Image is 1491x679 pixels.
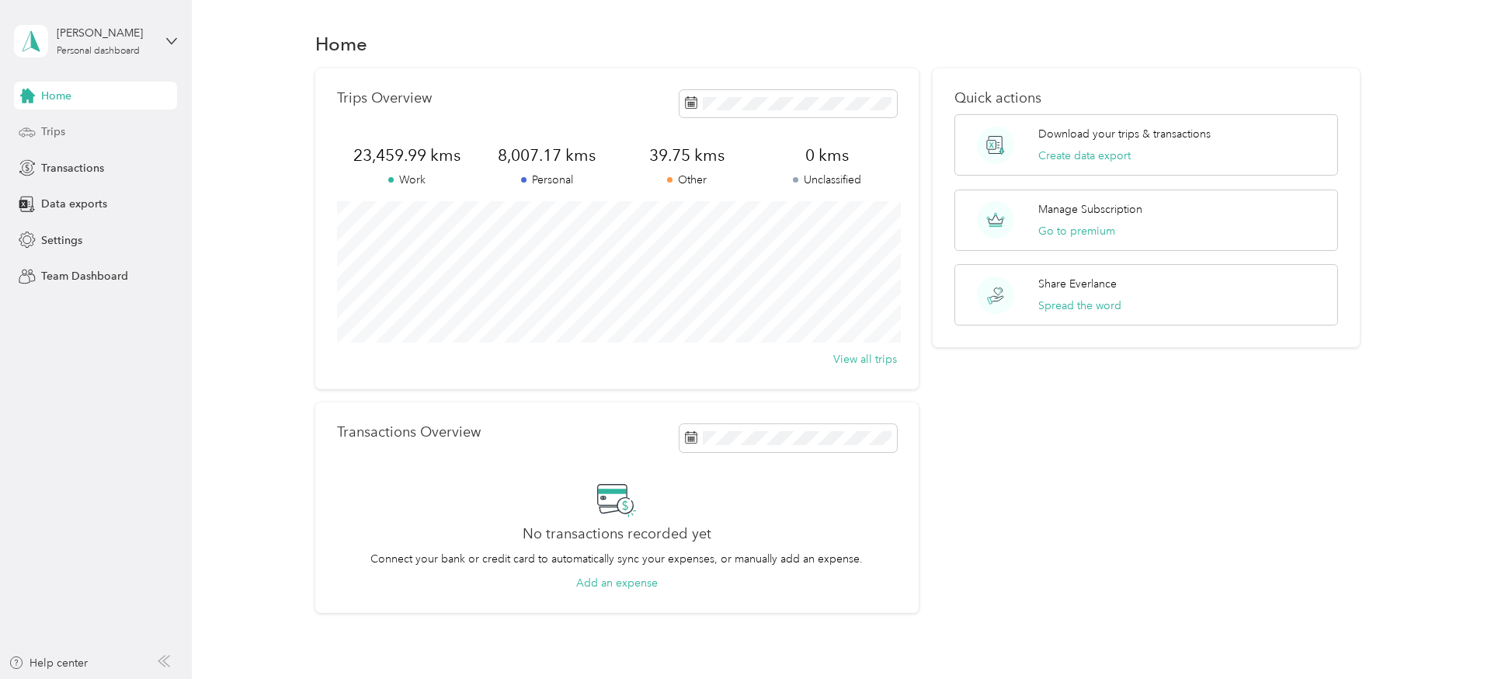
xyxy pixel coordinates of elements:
p: Work [337,172,477,188]
iframe: Everlance-gr Chat Button Frame [1404,592,1491,679]
button: Spread the word [1038,298,1121,314]
button: Help center [9,655,88,671]
button: Create data export [1038,148,1131,164]
button: Go to premium [1038,223,1115,239]
span: 23,459.99 kms [337,145,477,166]
button: Add an expense [576,575,658,591]
h2: No transactions recorded yet [523,526,711,542]
p: Download your trips & transactions [1038,126,1211,142]
p: Share Everlance [1038,276,1117,292]
button: View all trips [833,351,897,367]
p: Connect your bank or credit card to automatically sync your expenses, or manually add an expense. [370,551,863,567]
span: Home [41,88,71,104]
p: Other [617,172,756,188]
span: 8,007.17 kms [477,145,617,166]
div: Personal dashboard [57,47,140,56]
p: Unclassified [757,172,897,188]
h1: Home [315,36,367,52]
span: 0 kms [757,145,897,166]
span: 39.75 kms [617,145,756,166]
span: Data exports [41,196,107,212]
span: Settings [41,232,82,249]
span: Transactions [41,160,104,176]
p: Trips Overview [337,90,432,106]
p: Transactions Overview [337,424,481,440]
div: [PERSON_NAME] [57,25,154,41]
p: Personal [477,172,617,188]
p: Manage Subscription [1038,201,1142,218]
span: Team Dashboard [41,268,128,284]
span: Trips [41,124,65,140]
p: Quick actions [954,90,1338,106]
